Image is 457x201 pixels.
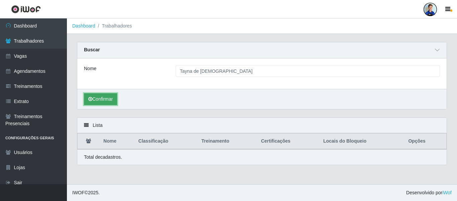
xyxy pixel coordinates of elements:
[176,65,440,77] input: Digite o Nome...
[67,18,457,34] nav: breadcrumb
[72,189,100,196] span: © 2025 .
[72,190,85,195] span: IWOF
[84,65,96,72] label: Nome
[134,134,198,149] th: Classificação
[95,22,132,30] li: Trabalhadores
[406,189,452,196] span: Desenvolvido por
[404,134,446,149] th: Opções
[197,134,257,149] th: Treinamento
[77,118,447,133] div: Lista
[319,134,404,149] th: Locais do Bloqueio
[72,23,95,29] a: Dashboard
[99,134,134,149] th: Nome
[84,154,122,161] p: Total de cadastros.
[442,190,452,195] a: iWof
[257,134,319,149] th: Certificações
[84,93,117,105] button: Confirmar
[11,5,41,13] img: CoreUI Logo
[84,47,100,52] strong: Buscar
